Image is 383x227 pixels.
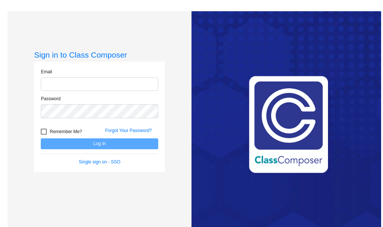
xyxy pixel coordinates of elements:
label: Password [41,95,61,102]
span: Remember Me? [50,127,82,136]
a: Forgot Your Password? [105,128,152,133]
label: Email [41,68,52,75]
a: Single sign on - SSO [79,159,120,165]
h3: Sign in to Class Composer [34,50,165,59]
button: Log In [41,138,158,149]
